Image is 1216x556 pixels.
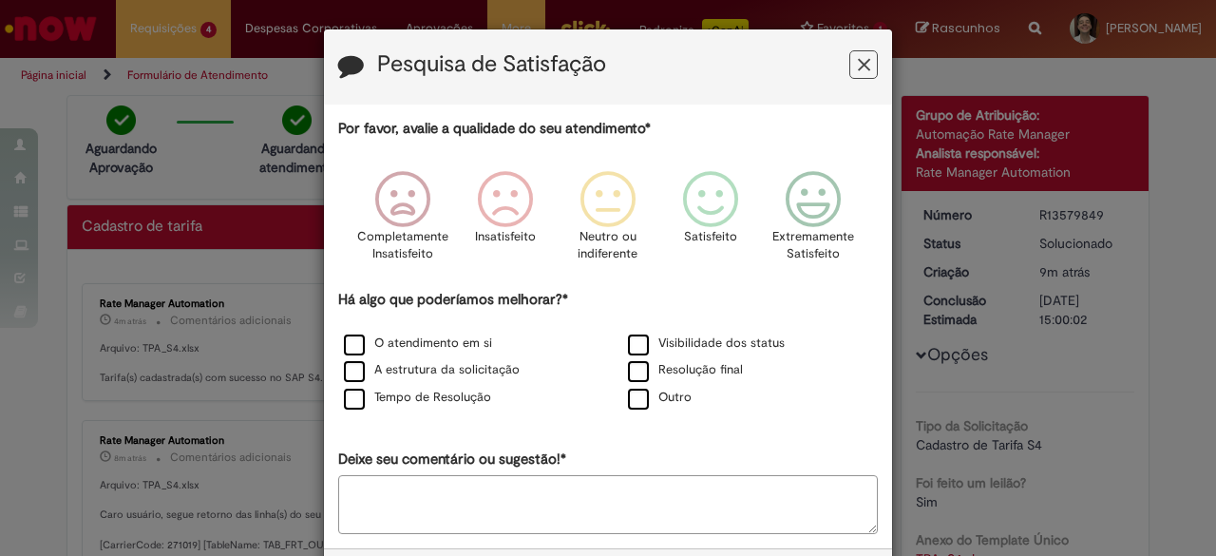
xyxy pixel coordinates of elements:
div: Há algo que poderíamos melhorar?* [338,290,878,412]
div: Insatisfeito [457,157,554,287]
label: Por favor, avalie a qualidade do seu atendimento* [338,119,651,139]
div: Neutro ou indiferente [560,157,656,287]
label: O atendimento em si [344,335,492,353]
label: Tempo de Resolução [344,389,491,407]
label: Visibilidade dos status [628,335,785,353]
label: Resolução final [628,361,743,379]
p: Extremamente Satisfeito [772,228,854,263]
label: Deixe seu comentário ou sugestão!* [338,450,566,470]
label: Outro [628,389,692,407]
p: Satisfeito [684,228,737,246]
div: Satisfeito [662,157,759,287]
p: Neutro ou indiferente [574,228,642,263]
div: Extremamente Satisfeito [765,157,862,287]
label: Pesquisa de Satisfação [377,52,606,77]
p: Completamente Insatisfeito [357,228,448,263]
p: Insatisfeito [475,228,536,246]
div: Completamente Insatisfeito [353,157,450,287]
label: A estrutura da solicitação [344,361,520,379]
